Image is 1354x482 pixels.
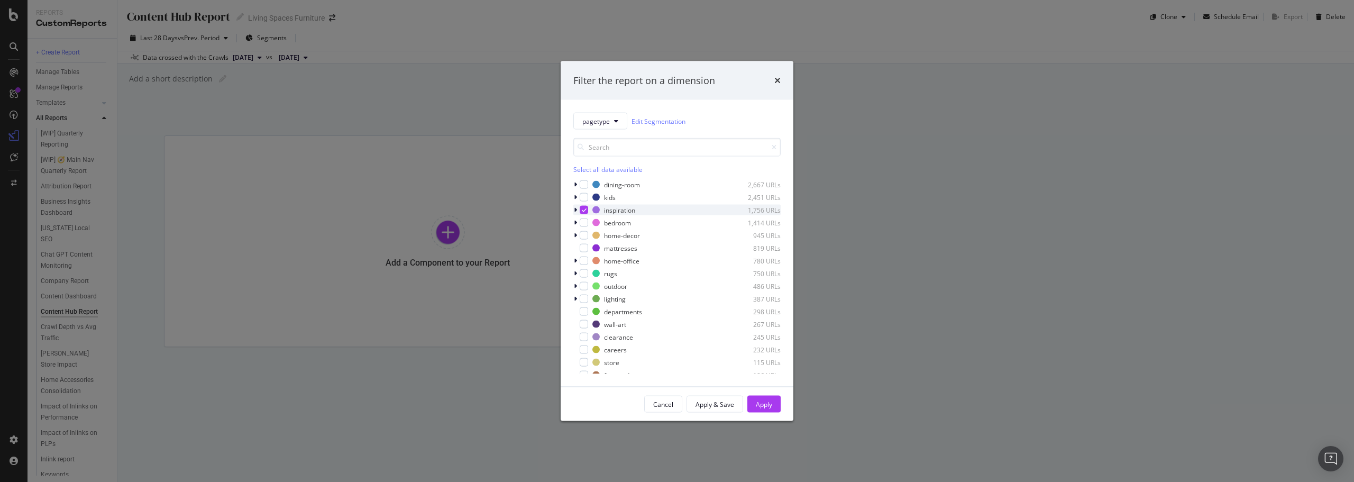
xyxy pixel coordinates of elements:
div: 245 URLs [729,332,781,341]
div: 1,414 URLs [729,218,781,227]
div: 750 URLs [729,269,781,278]
div: modal [561,61,793,421]
div: 267 URLs [729,320,781,329]
div: inspiration [604,205,635,214]
div: rugs [604,269,617,278]
div: Open Intercom Messenger [1318,446,1343,471]
div: 2,451 URLs [729,193,781,202]
div: bedroom [604,218,631,227]
button: Apply [747,396,781,413]
div: featured [604,370,629,379]
button: Apply & Save [687,396,743,413]
div: 298 URLs [729,307,781,316]
div: 1,756 URLs [729,205,781,214]
div: 780 URLs [729,256,781,265]
div: home-office [604,256,639,265]
div: outdoor [604,281,627,290]
div: Apply & Save [696,399,734,408]
div: 106 URLs [729,370,781,379]
div: 387 URLs [729,294,781,303]
div: Filter the report on a dimension [573,74,715,87]
div: 945 URLs [729,231,781,240]
div: 115 URLs [729,358,781,367]
div: 819 URLs [729,243,781,252]
div: departments [604,307,642,316]
div: Select all data available [573,165,781,174]
div: times [774,74,781,87]
div: kids [604,193,616,202]
div: Apply [756,399,772,408]
div: clearance [604,332,633,341]
div: mattresses [604,243,637,252]
div: 232 URLs [729,345,781,354]
div: 2,667 URLs [729,180,781,189]
div: store [604,358,619,367]
div: careers [604,345,627,354]
div: wall-art [604,320,626,329]
input: Search [573,138,781,157]
div: Cancel [653,399,673,408]
div: home-decor [604,231,640,240]
div: dining-room [604,180,640,189]
a: Edit Segmentation [632,115,685,126]
div: lighting [604,294,626,303]
button: pagetype [573,113,627,130]
button: Cancel [644,396,682,413]
div: 486 URLs [729,281,781,290]
span: pagetype [582,116,610,125]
